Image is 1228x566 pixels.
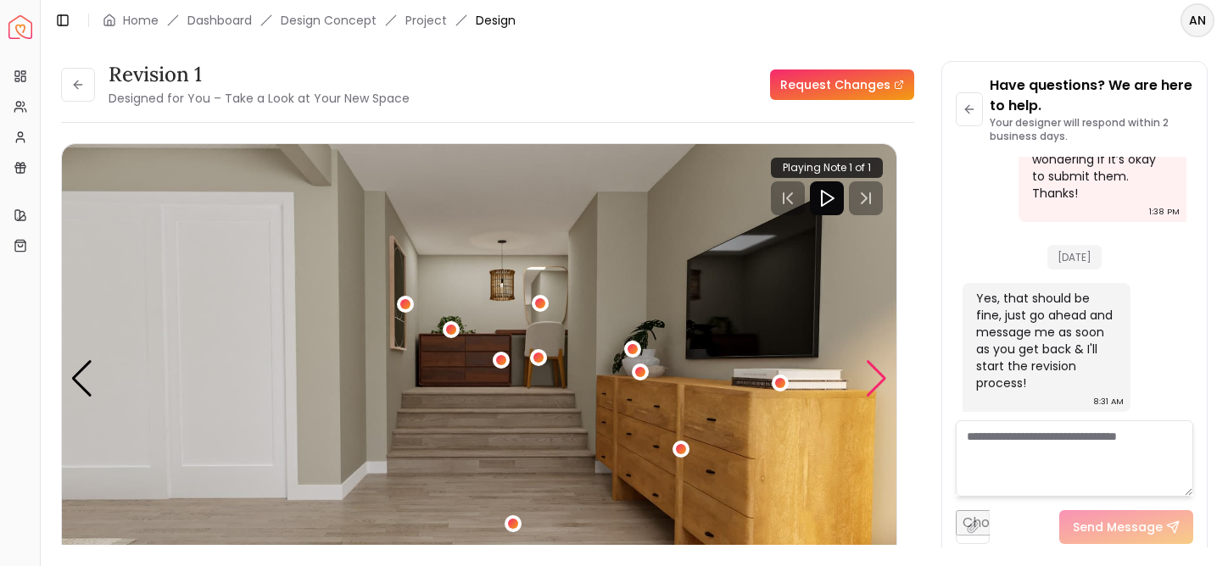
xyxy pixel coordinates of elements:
span: [DATE] [1047,245,1102,269]
nav: breadcrumb [103,12,516,29]
div: Playing Note 1 of 1 [771,158,883,178]
span: Design [476,12,516,29]
a: Spacejoy [8,15,32,39]
a: Dashboard [187,12,252,29]
a: Project [405,12,447,29]
a: Request Changes [770,69,914,100]
h3: revision 1 [109,61,410,88]
svg: Play [817,188,837,208]
img: Spacejoy Logo [8,15,32,39]
p: Have questions? We are here to help. [990,75,1193,116]
div: Previous slide [70,360,93,397]
div: 8:31 AM [1093,393,1124,410]
p: Your designer will respond within 2 business days. [990,116,1193,143]
span: AN [1182,5,1213,36]
a: Home [123,12,159,29]
div: Yes, that should be fine, just go ahead and message me as soon as you get back & I'll start the r... [976,290,1114,391]
div: Next slide [865,360,888,397]
button: AN [1181,3,1214,37]
small: Designed for You – Take a Look at Your New Space [109,90,410,107]
li: Design Concept [281,12,377,29]
div: 1:38 PM [1149,203,1180,220]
